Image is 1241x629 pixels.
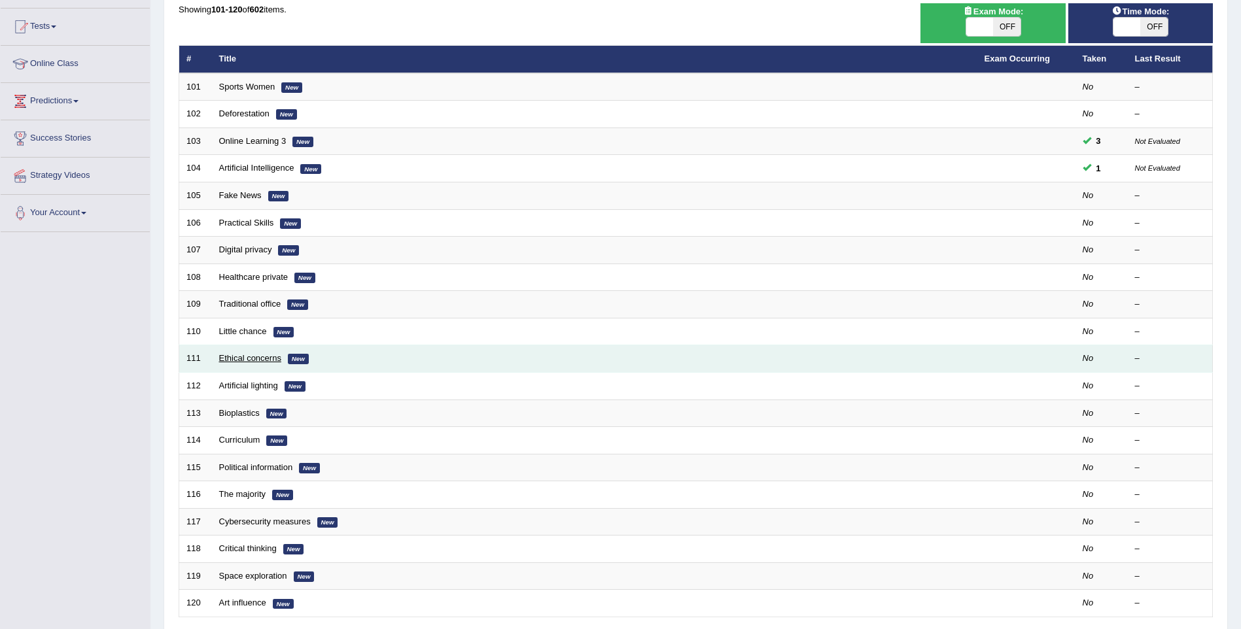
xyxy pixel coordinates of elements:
th: Title [212,46,977,73]
em: No [1083,571,1094,581]
em: No [1083,408,1094,418]
td: 112 [179,372,212,399]
a: Sports Women [219,82,275,92]
span: OFF [1140,18,1168,36]
b: 101-120 [211,5,243,14]
em: New [283,544,304,554]
a: The majority [219,489,266,499]
td: 115 [179,454,212,481]
a: Critical thinking [219,543,277,553]
div: – [1135,543,1206,555]
em: New [288,354,309,364]
td: 113 [179,399,212,427]
th: Last Result [1128,46,1213,73]
a: Cybersecurity measures [219,517,311,526]
td: 103 [179,127,212,155]
a: Curriculum [219,435,260,445]
td: 109 [179,291,212,318]
em: No [1083,109,1094,118]
a: Space exploration [219,571,287,581]
em: New [276,109,297,120]
em: No [1083,299,1094,309]
div: – [1135,488,1206,501]
a: Your Account [1,195,150,228]
em: New [280,218,301,229]
div: – [1135,516,1206,528]
em: No [1083,272,1094,282]
a: Deforestation [219,109,270,118]
td: 116 [179,481,212,509]
td: 102 [179,101,212,128]
td: 119 [179,562,212,590]
div: – [1135,597,1206,609]
td: 104 [179,155,212,182]
a: Artificial lighting [219,381,278,390]
em: No [1083,489,1094,499]
em: No [1083,435,1094,445]
a: Strategy Videos [1,158,150,190]
em: No [1083,517,1094,526]
em: New [292,137,313,147]
small: Not Evaluated [1135,164,1180,172]
em: New [278,245,299,256]
div: Showing of items. [179,3,1213,16]
div: – [1135,326,1206,338]
em: New [300,164,321,175]
a: Little chance [219,326,267,336]
th: # [179,46,212,73]
a: Bioplastics [219,408,260,418]
td: 111 [179,345,212,373]
span: You can still take this question [1091,134,1106,148]
td: 107 [179,237,212,264]
a: Online Class [1,46,150,78]
td: 120 [179,590,212,617]
td: 105 [179,182,212,210]
a: Healthcare private [219,272,288,282]
em: New [266,435,287,446]
em: New [285,381,306,392]
em: New [273,327,294,337]
em: No [1083,543,1094,553]
td: 106 [179,209,212,237]
span: OFF [993,18,1021,36]
td: 108 [179,263,212,291]
a: Ethical concerns [219,353,281,363]
td: 117 [179,508,212,535]
em: No [1083,353,1094,363]
div: – [1135,462,1206,474]
em: New [272,490,293,500]
a: Tests [1,8,150,41]
a: Exam Occurring [985,54,1050,63]
em: No [1083,82,1094,92]
a: Success Stories [1,120,150,153]
a: Political information [219,462,293,472]
em: New [273,599,294,609]
small: Not Evaluated [1135,137,1180,145]
div: – [1135,434,1206,447]
div: – [1135,407,1206,420]
a: Art influence [219,598,266,607]
td: 110 [179,318,212,345]
a: Digital privacy [219,245,272,254]
span: Time Mode: [1106,5,1174,18]
b: 602 [249,5,264,14]
a: Predictions [1,83,150,116]
div: – [1135,570,1206,583]
th: Taken [1075,46,1128,73]
div: Show exams occurring in exams [920,3,1065,43]
span: You can still take this question [1091,161,1106,175]
em: No [1083,190,1094,200]
em: New [317,517,338,528]
em: New [268,191,289,201]
em: New [266,409,287,419]
td: 118 [179,535,212,563]
em: No [1083,245,1094,254]
a: Traditional office [219,299,281,309]
a: Artificial Intelligence [219,163,294,173]
div: – [1135,244,1206,256]
em: No [1083,326,1094,336]
div: – [1135,271,1206,284]
div: – [1135,108,1206,120]
em: New [299,463,320,473]
a: Online Learning 3 [219,136,287,146]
